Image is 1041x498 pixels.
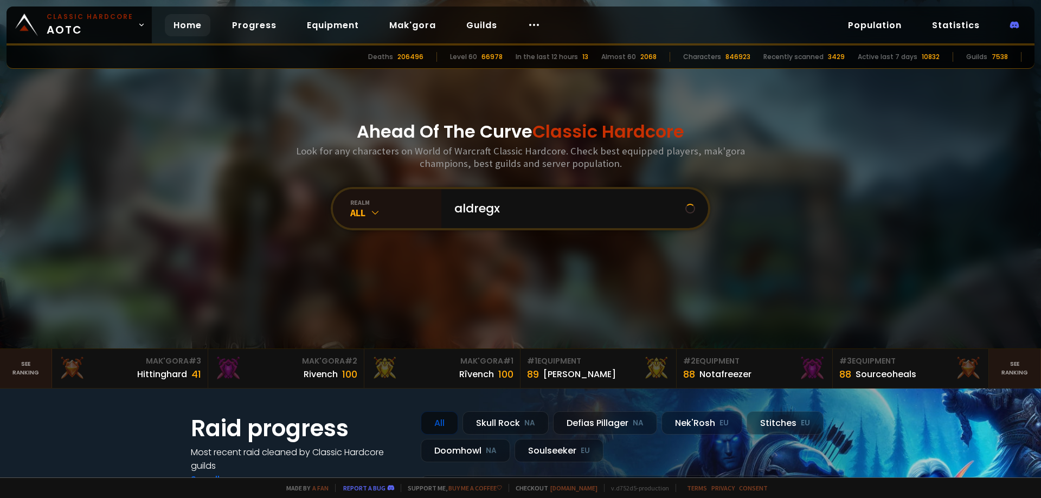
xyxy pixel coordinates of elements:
[208,349,364,388] a: Mak'Gora#2Rivench100
[520,349,677,388] a: #1Equipment89[PERSON_NAME]
[582,52,588,62] div: 13
[858,52,917,62] div: Active last 7 days
[763,52,824,62] div: Recently scanned
[543,367,616,381] div: [PERSON_NAME]
[683,355,696,366] span: # 2
[304,367,338,381] div: Rivench
[711,484,735,492] a: Privacy
[553,411,657,435] div: Defias Pillager
[640,52,657,62] div: 2068
[601,52,636,62] div: Almost 60
[191,367,201,381] div: 41
[856,367,916,381] div: Sourceoheals
[223,14,285,36] a: Progress
[312,484,329,492] a: a fan
[191,411,408,445] h1: Raid progress
[687,484,707,492] a: Terms
[839,367,851,381] div: 88
[725,52,750,62] div: 846923
[922,52,940,62] div: 10832
[189,355,201,366] span: # 3
[661,411,742,435] div: Nek'Rosh
[165,14,210,36] a: Home
[550,484,597,492] a: [DOMAIN_NAME]
[421,439,510,462] div: Doomhowl
[633,418,644,429] small: NA
[458,14,506,36] a: Guilds
[498,367,513,381] div: 100
[381,14,445,36] a: Mak'gora
[342,367,357,381] div: 100
[719,418,729,429] small: EU
[191,445,408,473] h4: Most recent raid cleaned by Classic Hardcore guilds
[292,145,749,170] h3: Look for any characters on World of Warcraft Classic Hardcore. Check best equipped players, mak'g...
[450,52,477,62] div: Level 60
[191,473,261,486] a: See all progress
[421,411,458,435] div: All
[527,355,670,367] div: Equipment
[527,355,537,366] span: # 1
[368,52,393,62] div: Deaths
[280,484,329,492] span: Made by
[839,355,982,367] div: Equipment
[966,52,987,62] div: Guilds
[527,367,539,381] div: 89
[350,198,441,206] div: realm
[364,349,520,388] a: Mak'Gora#1Rîvench100
[683,52,721,62] div: Characters
[989,349,1041,388] a: Seeranking
[581,445,590,456] small: EU
[509,484,597,492] span: Checkout
[683,367,695,381] div: 88
[357,119,684,145] h1: Ahead Of The Curve
[992,52,1008,62] div: 7538
[683,355,826,367] div: Equipment
[298,14,368,36] a: Equipment
[604,484,669,492] span: v. d752d5 - production
[516,52,578,62] div: In the last 12 hours
[481,52,503,62] div: 66978
[801,418,810,429] small: EU
[343,484,385,492] a: Report a bug
[448,189,685,228] input: Search a character...
[503,355,513,366] span: # 1
[462,411,549,435] div: Skull Rock
[532,119,684,144] span: Classic Hardcore
[515,439,603,462] div: Soulseeker
[350,206,441,219] div: All
[828,52,845,62] div: 3429
[833,349,989,388] a: #3Equipment88Sourceoheals
[137,367,187,381] div: Hittinghard
[7,7,152,43] a: Classic HardcoreAOTC
[345,355,357,366] span: # 2
[747,411,824,435] div: Stitches
[839,355,852,366] span: # 3
[59,355,201,367] div: Mak'Gora
[47,12,133,22] small: Classic Hardcore
[47,12,133,38] span: AOTC
[923,14,988,36] a: Statistics
[401,484,502,492] span: Support me,
[839,14,910,36] a: Population
[739,484,768,492] a: Consent
[215,355,357,367] div: Mak'Gora
[52,349,208,388] a: Mak'Gora#3Hittinghard41
[677,349,833,388] a: #2Equipment88Notafreezer
[486,445,497,456] small: NA
[459,367,494,381] div: Rîvench
[371,355,513,367] div: Mak'Gora
[397,52,423,62] div: 206496
[699,367,751,381] div: Notafreezer
[524,418,535,429] small: NA
[448,484,502,492] a: Buy me a coffee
